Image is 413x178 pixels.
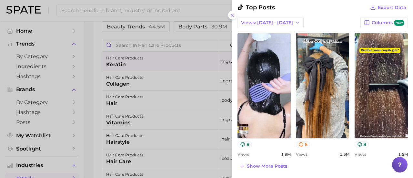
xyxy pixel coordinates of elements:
button: Columnsnew [360,17,408,28]
span: Views [237,152,249,157]
button: 5 [296,141,310,148]
button: Export Data [368,3,408,12]
button: Views: [DATE] - [DATE] [237,17,304,28]
span: 1.5m [398,152,408,157]
button: 8 [355,141,369,148]
span: Top Posts [237,3,275,12]
span: Show more posts [247,163,287,169]
span: 1.9m [281,152,291,157]
span: new [394,20,404,26]
span: Columns [372,20,404,26]
button: 8 [237,141,252,148]
span: Views [296,152,307,157]
span: 1.5m [340,152,349,157]
span: Views: [DATE] - [DATE] [241,20,293,26]
button: Show more posts [237,162,289,171]
span: Export Data [378,5,406,10]
span: Views [355,152,366,157]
